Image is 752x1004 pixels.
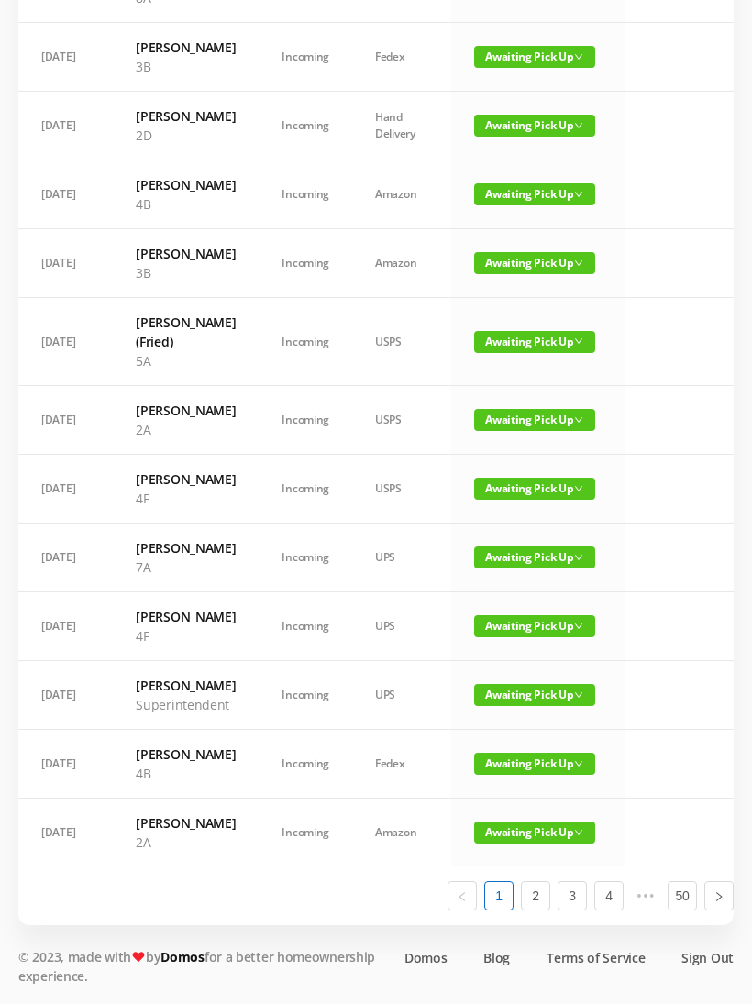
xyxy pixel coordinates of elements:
td: Incoming [259,661,352,730]
span: Awaiting Pick Up [474,546,595,568]
td: Incoming [259,160,352,229]
span: Awaiting Pick Up [474,252,595,274]
li: 3 [558,881,587,910]
h6: [PERSON_NAME] [136,676,236,695]
li: Previous Page [448,881,477,910]
span: Awaiting Pick Up [474,753,595,775]
h6: [PERSON_NAME] (Fried) [136,313,236,351]
td: Fedex [352,730,451,799]
span: Awaiting Pick Up [474,822,595,844]
h6: [PERSON_NAME] [136,106,236,126]
li: 50 [668,881,697,910]
p: 7A [136,557,236,577]
td: Incoming [259,799,352,866]
a: Domos [160,948,205,965]
td: [DATE] [18,23,113,92]
td: Fedex [352,23,451,92]
span: Awaiting Pick Up [474,183,595,205]
td: [DATE] [18,455,113,524]
span: Awaiting Pick Up [474,478,595,500]
td: Incoming [259,730,352,799]
td: Incoming [259,386,352,455]
i: icon: down [574,415,583,425]
h6: [PERSON_NAME] [136,175,236,194]
i: icon: right [713,891,724,902]
p: 3B [136,263,236,282]
td: [DATE] [18,524,113,592]
td: Incoming [259,455,352,524]
td: [DATE] [18,730,113,799]
p: 2D [136,126,236,145]
td: USPS [352,386,451,455]
h6: [PERSON_NAME] [136,401,236,420]
h6: [PERSON_NAME] [136,607,236,626]
td: UPS [352,524,451,592]
td: USPS [352,455,451,524]
a: Blog [483,948,510,967]
i: icon: down [574,759,583,768]
td: Hand Delivery [352,92,451,160]
td: Incoming [259,92,352,160]
i: icon: down [574,828,583,837]
span: Awaiting Pick Up [474,409,595,431]
span: Awaiting Pick Up [474,331,595,353]
td: Amazon [352,799,451,866]
p: 3B [136,57,236,76]
td: USPS [352,298,451,386]
h6: [PERSON_NAME] [136,745,236,764]
td: Amazon [352,229,451,298]
p: 4B [136,194,236,214]
i: icon: down [574,259,583,268]
td: [DATE] [18,92,113,160]
td: [DATE] [18,799,113,866]
span: Awaiting Pick Up [474,684,595,706]
p: © 2023, made with by for a better homeownership experience. [18,947,385,986]
td: UPS [352,661,451,730]
i: icon: down [574,622,583,631]
td: [DATE] [18,229,113,298]
i: icon: down [574,121,583,130]
p: 4B [136,764,236,783]
td: Incoming [259,229,352,298]
td: [DATE] [18,661,113,730]
span: Awaiting Pick Up [474,115,595,137]
a: Terms of Service [547,948,645,967]
p: 4F [136,489,236,508]
i: icon: down [574,690,583,700]
span: Awaiting Pick Up [474,615,595,637]
td: Incoming [259,524,352,592]
td: Incoming [259,592,352,661]
a: 2 [522,882,549,910]
li: 4 [594,881,624,910]
td: Amazon [352,160,451,229]
a: Domos [404,948,448,967]
a: Sign Out [681,948,734,967]
span: ••• [631,881,660,910]
i: icon: down [574,190,583,199]
span: Awaiting Pick Up [474,46,595,68]
td: Incoming [259,23,352,92]
p: 5A [136,351,236,370]
td: Incoming [259,298,352,386]
i: icon: down [574,484,583,493]
td: [DATE] [18,592,113,661]
td: [DATE] [18,298,113,386]
i: icon: left [457,891,468,902]
a: 4 [595,882,623,910]
h6: [PERSON_NAME] [136,813,236,833]
a: 3 [558,882,586,910]
p: 2A [136,420,236,439]
p: 2A [136,833,236,852]
p: 4F [136,626,236,645]
h6: [PERSON_NAME] [136,244,236,263]
td: [DATE] [18,386,113,455]
td: UPS [352,592,451,661]
h6: [PERSON_NAME] [136,38,236,57]
p: Superintendent [136,695,236,714]
i: icon: down [574,553,583,562]
h6: [PERSON_NAME] [136,469,236,489]
a: 1 [485,882,513,910]
h6: [PERSON_NAME] [136,538,236,557]
li: Next 5 Pages [631,881,660,910]
li: 1 [484,881,514,910]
